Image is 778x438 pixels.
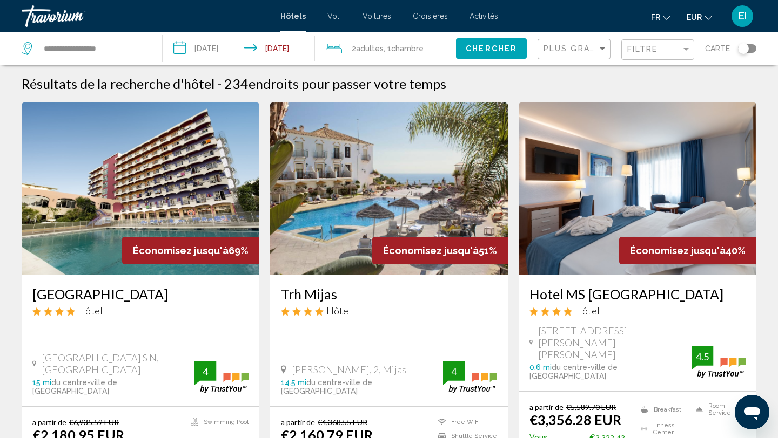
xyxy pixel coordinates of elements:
a: Hôtels [280,12,306,20]
font: EUR [687,13,702,22]
span: a partir de [32,418,66,427]
button: Check-in date: Aug 1, 2026 Check-out date: Aug 15, 2026 [163,32,314,65]
a: Activités [470,12,498,20]
span: Hôtel [78,305,103,317]
span: 0.6 mi [529,363,552,372]
a: Travorium [22,5,270,27]
div: 4 [443,365,465,378]
li: Fitness Center [635,422,690,436]
iframe: Bouton de lancement de la fenêtre de messagerie [735,395,769,429]
span: du centre-ville de [GEOGRAPHIC_DATA] [529,363,618,380]
a: Hotel MS [GEOGRAPHIC_DATA] [529,286,746,302]
a: [GEOGRAPHIC_DATA] [32,286,249,302]
div: 4 star Hotel [32,305,249,317]
button: Changer de langue [651,9,670,25]
img: Hotel image [22,102,259,275]
img: Hotel image [270,102,508,275]
img: trustyou-badge.svg [692,346,746,378]
li: Breakfast [635,402,690,416]
span: Adultes [356,44,384,53]
mat-select: Sort by [544,45,607,54]
span: du centre-ville de [GEOGRAPHIC_DATA] [281,378,372,395]
button: Travelers: 2 adults, 0 children [315,32,456,65]
font: fr [651,13,660,22]
img: trustyou-badge.svg [194,361,249,393]
span: Chercher [466,45,517,53]
div: 4 [194,365,216,378]
span: Carte [705,41,730,56]
button: Menu utilisateur [728,5,756,28]
ins: €3,356.28 EUR [529,412,621,428]
div: 40% [619,237,756,264]
font: EI [739,10,747,22]
span: 2 [352,41,384,56]
del: €5,589.70 EUR [566,402,616,412]
a: Vol. [327,12,341,20]
span: Économisez jusqu'à [630,245,726,256]
button: Chercher [456,38,527,58]
h2: 234 [224,76,446,92]
span: Filtre [627,45,658,53]
span: [GEOGRAPHIC_DATA] S N, [GEOGRAPHIC_DATA] [42,352,194,375]
h1: Résultats de la recherche d'hôtel [22,76,214,92]
div: 4.5 [692,350,713,363]
img: trustyou-badge.svg [443,361,497,393]
span: a partir de [281,418,315,427]
div: 4 star Hotel [281,305,497,317]
span: Économisez jusqu'à [133,245,229,256]
span: 14.5 mi [281,378,306,387]
li: Free WiFi [433,418,497,427]
button: Toggle map [730,44,756,53]
del: €4,368.55 EUR [318,418,367,427]
li: Room Service [690,402,746,416]
span: du centre-ville de [GEOGRAPHIC_DATA] [32,378,117,395]
a: Voitures [363,12,391,20]
span: 15 mi [32,378,51,387]
div: 4 star Hotel [529,305,746,317]
span: - [217,76,222,92]
button: Changer de devise [687,9,712,25]
div: 69% [122,237,259,264]
div: 51% [372,237,508,264]
span: [STREET_ADDRESS][PERSON_NAME][PERSON_NAME] [538,325,692,360]
span: a partir de [529,402,564,412]
span: Plus grandes économies [544,44,672,53]
a: Trh Mijas [281,286,497,302]
a: Croisières [413,12,448,20]
img: Hotel image [519,102,756,275]
span: Chambre [391,44,424,53]
span: [PERSON_NAME], 2, Mijas [292,364,406,375]
span: Hôtel [575,305,600,317]
button: Filter [621,39,694,61]
span: endroits pour passer votre temps [249,76,446,92]
del: €6,935.59 EUR [69,418,119,427]
span: Hôtel [326,305,351,317]
li: Swimming Pool [185,418,249,427]
span: Économisez jusqu'à [383,245,479,256]
span: , 1 [384,41,424,56]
